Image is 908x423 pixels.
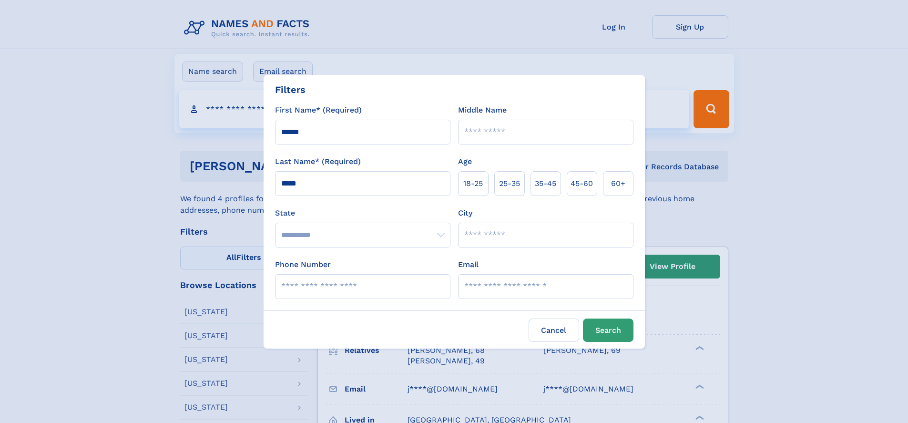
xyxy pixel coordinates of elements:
[458,104,507,116] label: Middle Name
[463,178,483,189] span: 18‑25
[583,319,633,342] button: Search
[458,156,472,167] label: Age
[275,83,306,97] div: Filters
[535,178,556,189] span: 35‑45
[611,178,625,189] span: 60+
[275,207,450,219] label: State
[458,259,479,270] label: Email
[499,178,520,189] span: 25‑35
[458,207,472,219] label: City
[275,104,362,116] label: First Name* (Required)
[571,178,593,189] span: 45‑60
[275,259,331,270] label: Phone Number
[275,156,361,167] label: Last Name* (Required)
[529,319,579,342] label: Cancel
